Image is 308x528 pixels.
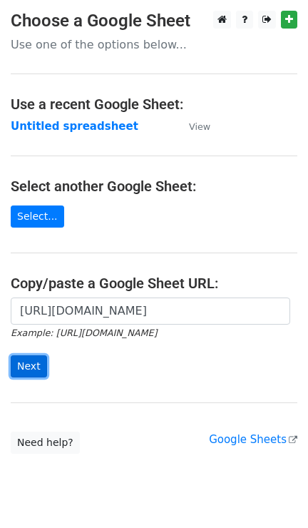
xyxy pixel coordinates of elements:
a: Need help? [11,432,80,454]
small: View [189,121,210,132]
input: Paste your Google Sheet URL here [11,298,290,325]
h4: Use a recent Google Sheet: [11,96,297,113]
a: Select... [11,205,64,228]
p: Use one of the options below... [11,37,297,52]
a: Google Sheets [209,433,297,446]
h3: Choose a Google Sheet [11,11,297,31]
small: Example: [URL][DOMAIN_NAME] [11,328,157,338]
h4: Select another Google Sheet: [11,178,297,195]
a: Untitled spreadsheet [11,120,138,133]
iframe: Chat Widget [237,460,308,528]
a: View [175,120,210,133]
input: Next [11,355,47,377]
h4: Copy/paste a Google Sheet URL: [11,275,297,292]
